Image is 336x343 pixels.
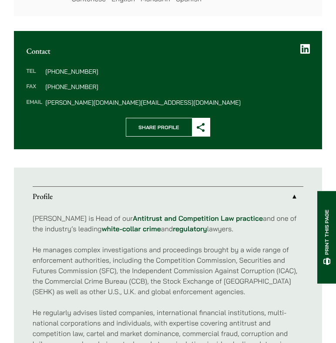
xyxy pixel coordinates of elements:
[45,69,309,75] dd: [PHONE_NUMBER]
[173,224,207,233] a: regulatory
[126,118,210,137] button: Share Profile
[33,213,304,234] p: [PERSON_NAME] is Head of our and one of the industry’s leading and lawyers.
[33,244,304,297] p: He manages complex investigations and proceedings brought by a wide range of enforcement authorit...
[33,187,304,207] a: Profile
[26,84,42,99] dt: Fax
[26,69,42,84] dt: Tel
[102,224,161,233] a: white-collar crime
[45,84,309,90] dd: [PHONE_NUMBER]
[26,99,42,106] dt: Email
[45,99,309,106] dd: [PERSON_NAME][DOMAIN_NAME][EMAIL_ADDRESS][DOMAIN_NAME]
[26,47,309,56] h2: Contact
[133,214,263,223] a: Antitrust and Competition Law practice
[126,118,192,136] span: Share Profile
